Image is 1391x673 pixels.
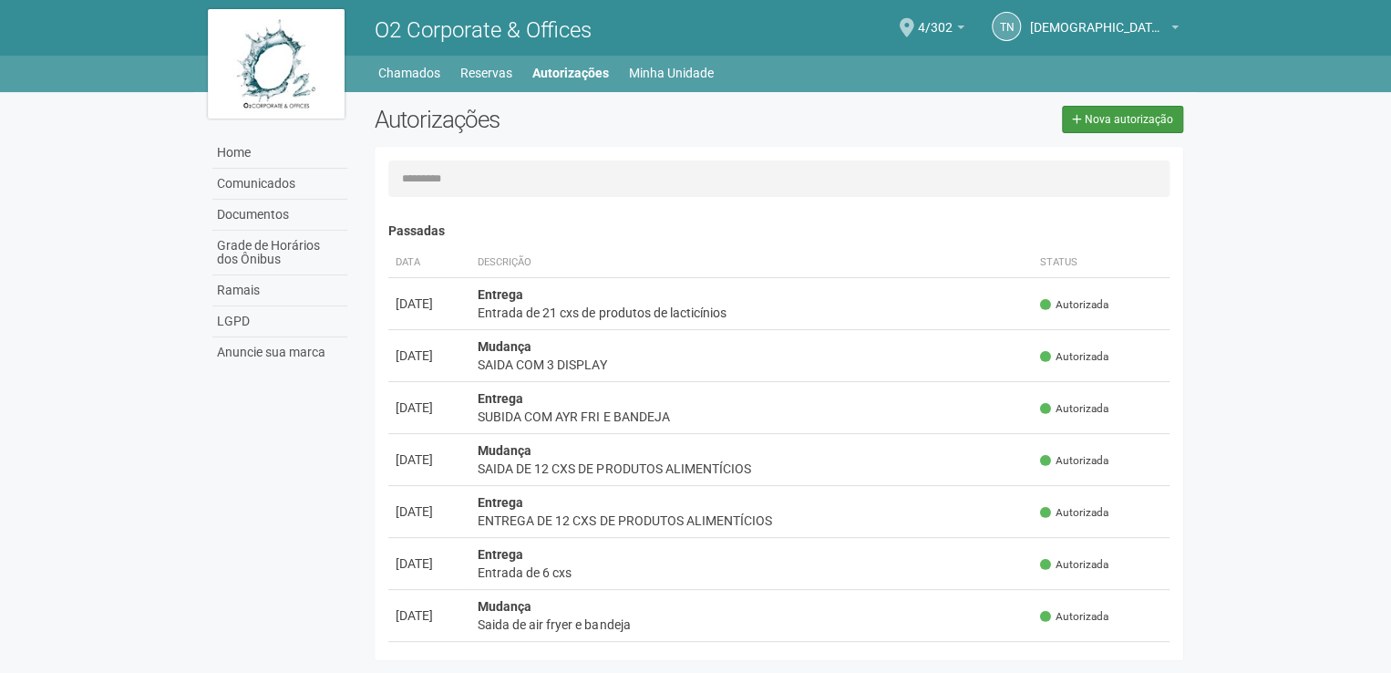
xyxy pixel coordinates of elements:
[478,408,1025,426] div: SUBIDA COM AYR FRI E BANDEJA
[478,616,1025,634] div: Saida de air fryer e bandeja
[918,3,953,35] span: 4/302
[378,60,440,86] a: Chamados
[212,337,347,368] a: Anuncie sua marca
[1040,557,1108,573] span: Autorizada
[212,200,347,231] a: Documentos
[478,443,531,458] strong: Mudança
[375,106,765,133] h2: Autorizações
[478,304,1025,322] div: Entrada de 21 cxs de produtos de lacticínios
[396,295,463,313] div: [DATE]
[470,248,1033,278] th: Descrição
[396,450,463,469] div: [DATE]
[478,460,1025,478] div: SAIDA DE 12 CXS DE PRODUTOS ALIMENTÍCIOS
[396,554,463,573] div: [DATE]
[1033,248,1169,278] th: Status
[1085,113,1173,126] span: Nova autorização
[1040,349,1108,365] span: Autorizada
[212,275,347,306] a: Ramais
[396,606,463,625] div: [DATE]
[478,287,523,302] strong: Entrega
[1062,106,1183,133] a: Nova autorização
[1040,297,1108,313] span: Autorizada
[1040,505,1108,521] span: Autorizada
[212,306,347,337] a: LGPD
[478,547,523,562] strong: Entrega
[478,495,523,510] strong: Entrega
[478,391,523,406] strong: Entrega
[1040,609,1108,625] span: Autorizada
[396,347,463,365] div: [DATE]
[396,502,463,521] div: [DATE]
[396,399,463,417] div: [DATE]
[532,60,609,86] a: Autorizações
[1040,453,1108,469] span: Autorizada
[478,512,1025,530] div: ENTREGA DE 12 CXS DE PRODUTOS ALIMENTÍCIOS
[1030,3,1167,35] span: THAIS NOBREGA LUNGUINHO
[375,17,592,43] span: O2 Corporate & Offices
[460,60,512,86] a: Reservas
[918,23,964,37] a: 4/302
[212,138,347,169] a: Home
[478,599,531,614] strong: Mudança
[1040,401,1108,417] span: Autorizada
[208,9,345,119] img: logo.jpg
[629,60,714,86] a: Minha Unidade
[478,339,531,354] strong: Mudança
[1030,23,1179,37] a: [DEMOGRAPHIC_DATA][PERSON_NAME] LUNGUINHO
[992,12,1021,41] a: TN
[388,248,470,278] th: Data
[212,169,347,200] a: Comunicados
[212,231,347,275] a: Grade de Horários dos Ônibus
[478,356,1025,374] div: SAIDA COM 3 DISPLAY
[478,564,1025,582] div: Entrada de 6 cxs
[388,224,1169,238] h4: Passadas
